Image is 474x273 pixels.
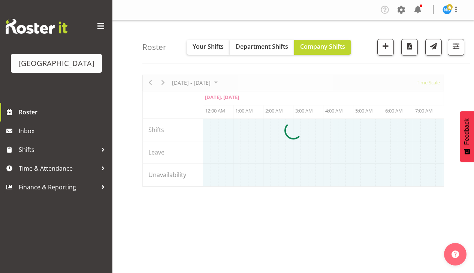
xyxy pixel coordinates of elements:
[230,40,294,55] button: Department Shifts
[187,40,230,55] button: Your Shifts
[19,181,97,193] span: Finance & Reporting
[18,58,94,69] div: [GEOGRAPHIC_DATA]
[19,125,109,136] span: Inbox
[443,5,452,14] img: nicoel-boschman11219.jpg
[142,43,166,51] h4: Roster
[401,39,418,55] button: Download a PDF of the roster according to the set date range.
[19,106,109,118] span: Roster
[294,40,351,55] button: Company Shifts
[448,39,464,55] button: Filter Shifts
[460,111,474,162] button: Feedback - Show survey
[452,250,459,258] img: help-xxl-2.png
[19,163,97,174] span: Time & Attendance
[6,19,67,34] img: Rosterit website logo
[377,39,394,55] button: Add a new shift
[464,118,470,145] span: Feedback
[193,42,224,51] span: Your Shifts
[300,42,345,51] span: Company Shifts
[236,42,288,51] span: Department Shifts
[425,39,442,55] button: Send a list of all shifts for the selected filtered period to all rostered employees.
[19,144,97,155] span: Shifts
